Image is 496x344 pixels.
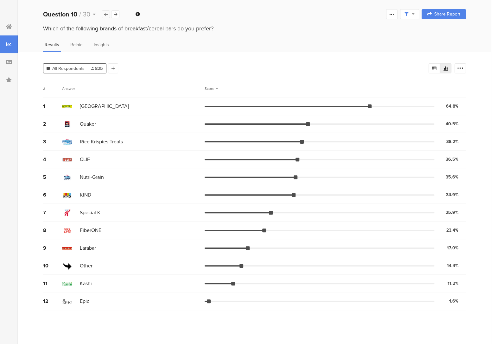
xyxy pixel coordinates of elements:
[43,103,62,110] div: 1
[83,9,90,19] span: 30
[80,280,92,287] span: Kashi
[80,120,96,128] span: Quaker
[62,119,72,129] img: d3718dnoaommpf.cloudfront.net%2Fitem%2F390f8a8101a82e5bb7f9.png
[43,120,62,128] div: 2
[80,297,89,305] span: Epic
[80,227,101,234] span: FiberONE
[43,156,62,163] div: 4
[43,297,62,305] div: 12
[94,41,109,48] span: Insights
[446,103,459,109] div: 64.8%
[80,191,91,198] span: KIND
[447,245,459,251] div: 17.0%
[43,244,62,252] div: 9
[62,296,72,306] img: d3718dnoaommpf.cloudfront.net%2Fitem%2Faa6f8948eabfa5e4031a.png
[448,280,459,287] div: 11.2%
[43,262,62,269] div: 10
[62,225,72,235] img: d3718dnoaommpf.cloudfront.net%2Fitem%2F804ceb406545ce871c00.png
[43,24,466,33] div: Which of the following brands of breakfast/cereal bars do you prefer?
[80,138,123,145] span: Rice Krispies Treats
[446,227,459,234] div: 23.4%
[91,65,103,72] span: 825
[447,262,459,269] div: 14.4%
[43,86,62,91] div: #
[446,121,459,127] div: 40.5%
[43,227,62,234] div: 8
[43,209,62,216] div: 7
[43,9,77,19] b: Question 10
[446,138,459,145] div: 38.2%
[446,209,459,216] div: 25.9%
[62,154,72,165] img: d3718dnoaommpf.cloudfront.net%2Fitem%2F5869f1738542219a7f8d.png
[43,173,62,181] div: 5
[62,172,72,182] img: d3718dnoaommpf.cloudfront.net%2Fitem%2F56b24b3f04166c3a911f.png
[62,137,72,147] img: d3718dnoaommpf.cloudfront.net%2Fitem%2F3d7d1cdbe265804ab731.png
[80,173,104,181] span: Nutri-Grain
[80,244,96,252] span: Larabar
[43,138,62,145] div: 3
[45,41,59,48] span: Results
[62,86,75,91] div: Answer
[52,65,85,72] span: All Respondents
[43,191,62,198] div: 6
[80,156,90,163] span: CLIF
[62,190,72,200] img: d3718dnoaommpf.cloudfront.net%2Fitem%2F0b82d23480f4e622a96c.png
[449,298,459,304] div: 1.6%
[80,262,92,269] span: Other
[62,243,72,253] img: d3718dnoaommpf.cloudfront.net%2Fitem%2F45171febc4b574b2c4d6.png
[62,101,72,111] img: d3718dnoaommpf.cloudfront.net%2Fitem%2F0b5545049168e104dc25.png
[446,156,459,163] div: 36.5%
[62,208,72,218] img: d3718dnoaommpf.cloudfront.net%2Fitem%2Fb30749c90c3267dbec81.png
[43,280,62,287] div: 11
[79,9,81,19] span: /
[446,191,459,198] div: 34.9%
[446,174,459,180] div: 35.6%
[62,278,72,289] img: d3718dnoaommpf.cloudfront.net%2Fitem%2F6893956b8b6b93595c7a.png
[80,209,100,216] span: Special K
[434,12,460,16] span: Share Report
[62,261,72,271] img: d3718dnoaommpf.cloudfront.net%2Fitem%2F9d3decdf2dee65ed5e00.png
[80,103,129,110] span: [GEOGRAPHIC_DATA]
[70,41,83,48] span: Relate
[205,86,218,91] div: Score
